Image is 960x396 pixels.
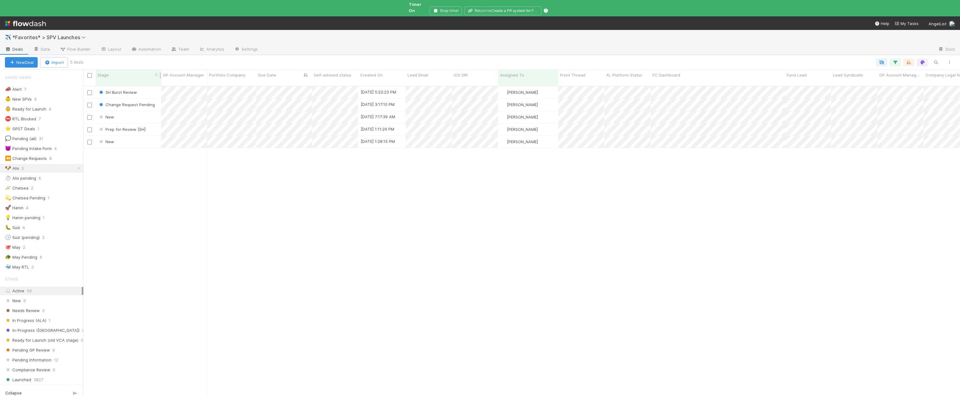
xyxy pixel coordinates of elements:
[43,214,51,222] span: 1
[361,126,394,132] div: [DATE] 1:11:29 PM
[361,101,395,107] div: [DATE] 3:17:10 PM
[5,85,22,93] div: Alert
[5,136,11,141] span: 💭
[81,336,83,344] span: 0
[5,273,18,285] span: Stage
[501,114,538,120] div: [PERSON_NAME]
[39,174,47,182] span: 6
[5,116,11,121] span: ⛔
[24,85,32,93] span: 7
[501,102,538,108] div: [PERSON_NAME]
[5,214,40,222] div: Hanin pending
[87,73,92,78] input: Toggle All Rows Selected
[34,95,43,103] span: 6
[5,244,11,250] span: 🐙
[42,234,51,241] span: 2
[454,72,468,78] span: IOS DRI
[209,72,245,78] span: Portfolio Company
[361,138,395,144] div: [DATE] 1:28:15 PM
[49,105,57,113] span: 4
[5,184,28,192] div: Chelsea
[606,72,642,78] span: AL Platform Status
[5,106,11,111] span: 👵
[507,90,538,95] span: [PERSON_NAME]
[98,115,114,119] span: New
[360,72,383,78] span: Created On
[12,34,89,40] span: *Favorites* > SPV Launches
[48,194,56,202] span: 1
[501,102,506,107] img: avatar_b18de8e2-1483-4e81-aa60-0a3d21592880.png
[5,264,11,269] span: 🐳
[87,140,92,144] input: Toggle Row Selected
[501,127,506,132] img: avatar_b18de8e2-1483-4e81-aa60-0a3d21592880.png
[464,6,541,15] button: Return toCreate a PR system for Fund Launch requests in slack
[929,21,946,26] span: AngelList
[53,366,55,374] span: 0
[23,244,31,251] span: 2
[933,45,960,55] a: Docs
[5,234,40,241] div: Suzi (pending)
[5,366,50,374] span: Compliance Review
[60,46,91,52] span: Flow Builder
[5,165,11,171] span: 🐶
[87,90,92,95] input: Toggle Row Selected
[5,46,23,52] span: Deals
[55,45,96,55] a: Flow Builder
[97,72,109,78] span: Stage
[40,253,48,261] span: 6
[5,86,11,92] span: 📣
[22,165,30,172] span: 5
[5,253,37,261] div: May Pending
[507,102,538,107] span: [PERSON_NAME]
[5,205,11,210] span: 🚀
[652,72,680,78] span: FC Dashboard
[5,146,11,151] span: 👿
[163,72,204,78] span: GP Account Manager
[5,376,31,384] span: Launched
[361,114,395,120] div: [DATE] 7:17:39 AM
[96,45,126,55] a: Layout
[314,72,351,78] span: Self-advised status
[5,327,80,334] span: In-Progress ([GEOGRAPHIC_DATA])
[5,224,20,231] div: Suzi
[166,45,194,55] a: Team
[833,72,863,78] span: Lead Syndicate
[491,8,584,13] i: Create a PR system for Fund Launch requests in slack
[49,317,51,324] span: 1
[5,95,32,103] div: New SPVs
[38,125,46,133] span: 1
[875,20,889,27] div: Help
[408,72,428,78] span: Lead Email
[5,156,11,161] span: ⏪
[5,165,19,172] div: Alix
[5,175,11,181] span: ⏱️
[894,21,919,26] span: My Tasks
[27,288,32,293] span: 59
[5,297,21,305] span: New
[5,287,82,295] div: Active
[5,145,52,152] div: Pending Intake Form
[98,139,114,145] div: New
[5,155,47,162] div: Change Requests
[98,102,155,108] div: Change Request Pending
[949,21,955,27] img: avatar_b18de8e2-1483-4e81-aa60-0a3d21592880.png
[5,317,46,324] span: In Progress (ALA)
[5,235,11,240] span: 🕓
[5,346,50,354] span: Pending GP Review
[501,139,506,144] img: avatar_b18de8e2-1483-4e81-aa60-0a3d21592880.png
[5,71,31,84] span: Saved Views
[501,126,538,132] div: [PERSON_NAME]
[787,72,807,78] span: Fund Lead
[5,135,36,143] div: Pending (all)
[507,115,538,119] span: [PERSON_NAME]
[98,127,146,132] span: Prep for Review [SH]
[26,204,35,212] span: 4
[501,115,506,119] img: avatar_b18de8e2-1483-4e81-aa60-0a3d21592880.png
[507,139,538,144] span: [PERSON_NAME]
[5,126,11,131] span: ⭐
[5,174,36,182] div: Alix pending
[42,307,45,315] span: 0
[5,390,22,396] span: Collapse
[87,127,92,132] input: Toggle Row Selected
[87,115,92,120] input: Toggle Row Selected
